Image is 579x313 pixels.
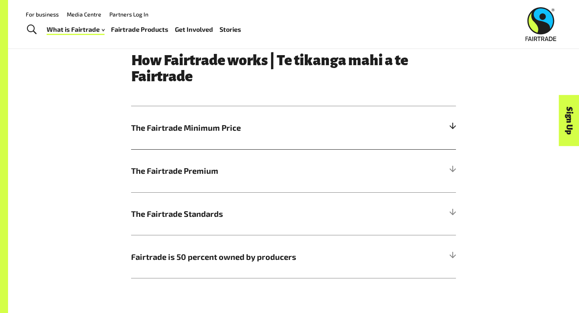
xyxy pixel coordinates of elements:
a: Stories [220,24,241,35]
a: For business [26,11,59,18]
a: Get Involved [175,24,213,35]
a: Toggle Search [22,20,41,40]
a: Partners Log In [109,11,148,18]
a: Media Centre [67,11,101,18]
h3: How Fairtrade works | Te tikanga mahi a te Fairtrade [131,52,456,84]
span: The Fairtrade Standards [131,208,375,220]
span: The Fairtrade Premium [131,165,375,177]
a: What is Fairtrade [47,24,105,35]
span: Fairtrade is 50 percent owned by producers [131,251,375,263]
a: Fairtrade Products [111,24,168,35]
img: Fairtrade Australia New Zealand logo [526,7,556,41]
span: The Fairtrade Minimum Price [131,121,375,134]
